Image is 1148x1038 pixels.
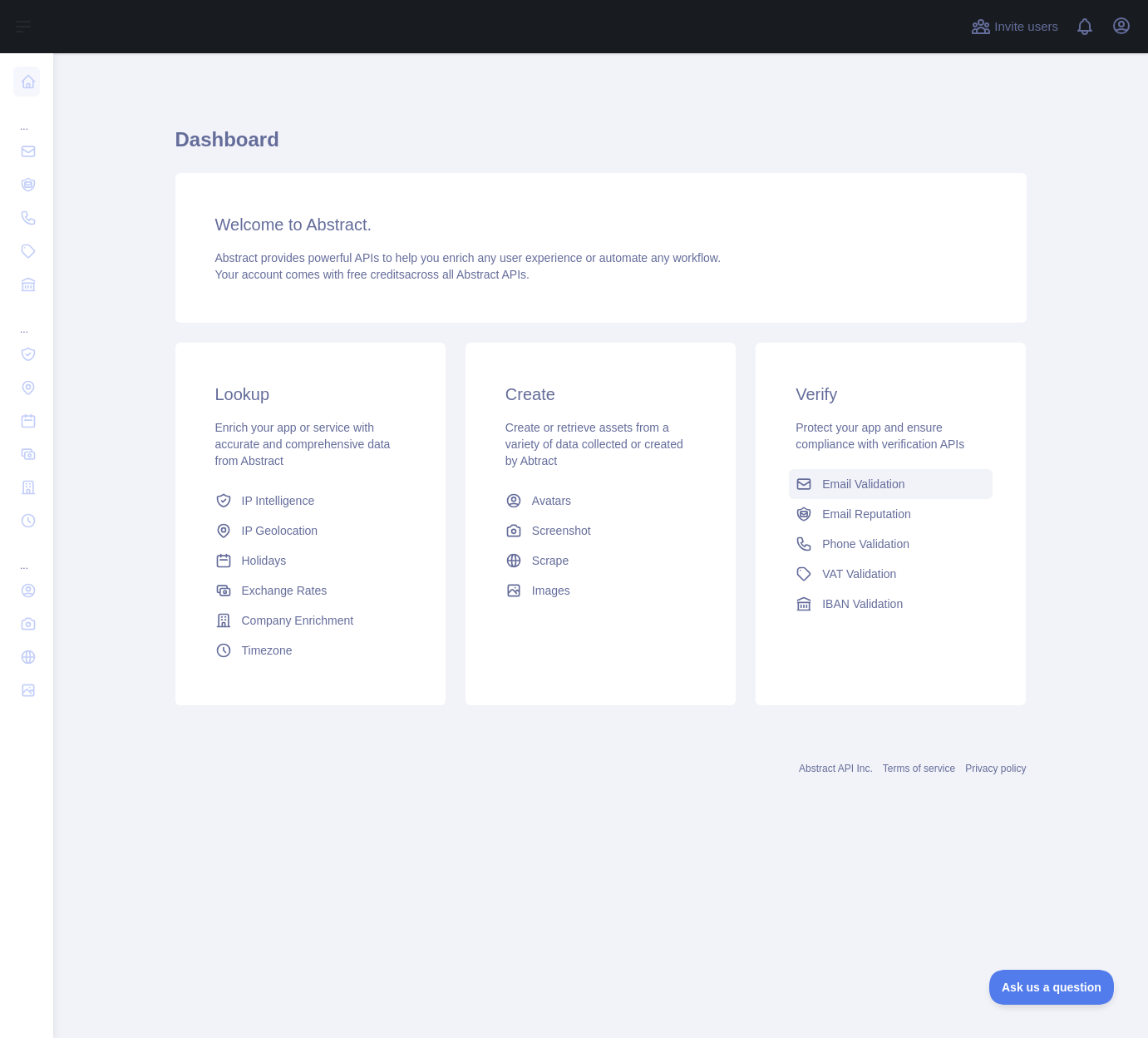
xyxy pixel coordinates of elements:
[209,546,412,576] a: Holidays
[994,17,1058,37] span: Invite users
[532,522,591,539] span: Screenshot
[242,552,287,569] span: Holidays
[499,576,702,605] a: Images
[215,251,722,264] span: Abstract provides powerful APIs to help you enrich any user experience or automate any workflow.
[13,539,40,572] div: ...
[822,476,904,492] span: Email Validation
[215,268,530,281] span: Your account comes with across all Abstract APIs.
[505,383,696,406] h3: Create
[883,763,955,774] a: Terms of service
[242,492,315,509] span: IP Intelligence
[789,529,993,559] a: Phone Validation
[13,100,40,133] div: ...
[209,486,412,516] a: IP Intelligence
[796,421,964,451] span: Protect your app and ensure compliance with verification APIs
[242,642,293,659] span: Timezone
[209,605,412,635] a: Company Enrichment
[242,612,354,629] span: Company Enrichment
[532,552,569,569] span: Scrape
[789,559,993,589] a: VAT Validation
[499,516,702,546] a: Screenshot
[215,383,406,406] h3: Lookup
[799,763,873,774] a: Abstract API Inc.
[822,596,903,612] span: IBAN Validation
[209,516,412,546] a: IP Geolocation
[499,546,702,576] a: Scrape
[499,486,702,516] a: Avatars
[347,268,405,281] span: free credits
[965,763,1026,774] a: Privacy policy
[789,499,993,529] a: Email Reputation
[822,506,911,522] span: Email Reputation
[13,303,40,336] div: ...
[209,635,412,665] a: Timezone
[242,522,318,539] span: IP Geolocation
[822,536,909,552] span: Phone Validation
[209,576,412,605] a: Exchange Rates
[505,421,683,467] span: Create or retrieve assets from a variety of data collected or created by Abtract
[532,492,571,509] span: Avatars
[175,126,1027,166] h1: Dashboard
[215,421,391,467] span: Enrich your app or service with accurate and comprehensive data from Abstract
[796,383,986,406] h3: Verify
[789,469,993,499] a: Email Validation
[242,582,328,599] span: Exchange Rates
[789,589,993,619] a: IBAN Validation
[532,582,570,599] span: Images
[989,970,1115,1005] iframe: Toggle Customer Support
[215,213,987,236] h3: Welcome to Abstract.
[822,566,896,582] span: VAT Validation
[968,13,1062,40] button: Invite users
